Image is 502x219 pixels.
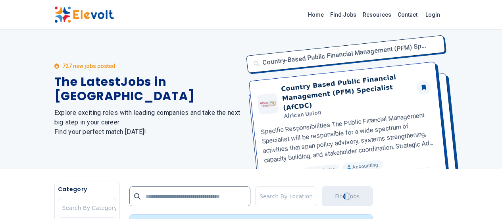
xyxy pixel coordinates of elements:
[62,62,115,70] p: 727 new jobs posted
[54,108,242,137] h2: Explore exciting roles with leading companies and take the next big step in your career. Find you...
[421,7,445,23] a: Login
[322,186,373,206] button: Find JobsLoading...
[343,192,351,200] div: Loading...
[327,8,360,21] a: Find Jobs
[394,8,421,21] a: Contact
[305,8,327,21] a: Home
[58,185,116,193] h5: Category
[360,8,394,21] a: Resources
[462,181,502,219] iframe: Chat Widget
[54,6,114,23] img: Elevolt
[54,75,242,103] h1: The Latest Jobs in [GEOGRAPHIC_DATA]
